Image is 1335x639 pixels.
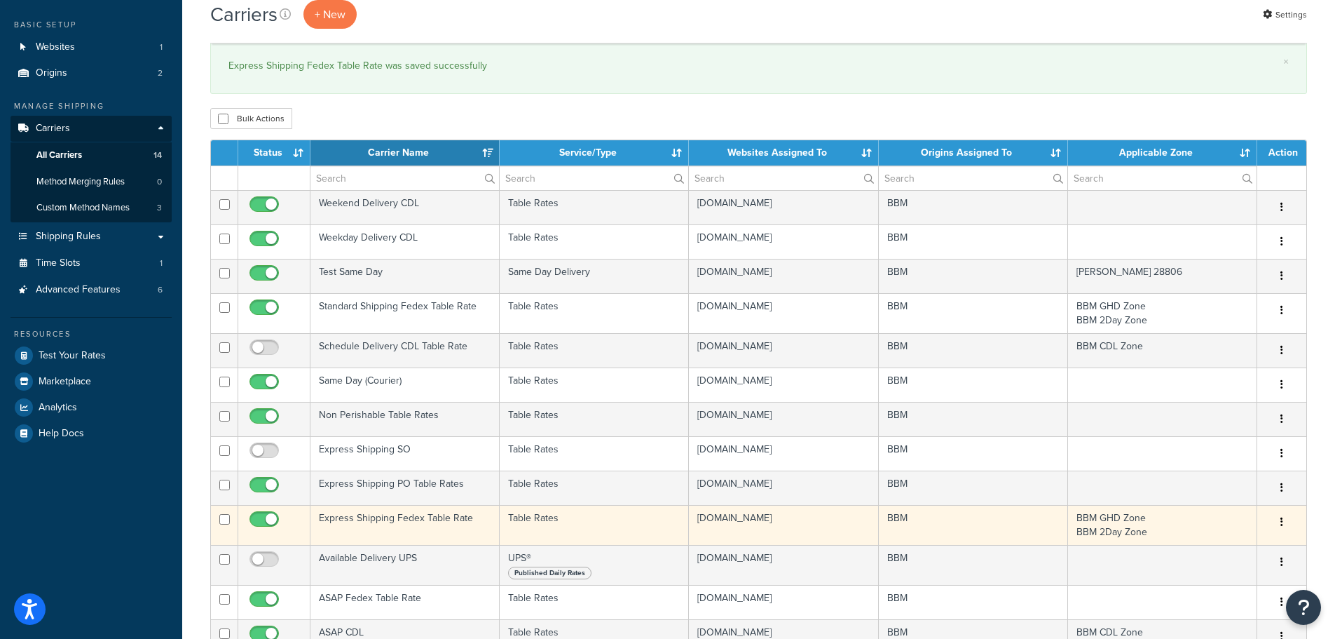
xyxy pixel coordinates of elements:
[39,376,91,388] span: Marketplace
[879,436,1068,471] td: BBM
[11,343,172,368] a: Test Your Rates
[500,585,689,619] td: Table Rates
[210,1,278,28] h1: Carriers
[36,176,125,188] span: Method Merging Rules
[11,116,172,222] li: Carriers
[879,471,1068,505] td: BBM
[158,284,163,296] span: 6
[879,585,1068,619] td: BBM
[36,41,75,53] span: Websites
[310,259,500,293] td: Test Same Day
[500,333,689,368] td: Table Rates
[11,60,172,86] li: Origins
[11,34,172,60] a: Websites 1
[1068,259,1257,293] td: [PERSON_NAME] 28806
[310,293,500,333] td: Standard Shipping Fedex Table Rate
[689,166,877,190] input: Search
[1257,140,1306,166] th: Action
[11,224,172,250] a: Shipping Rules
[310,166,499,190] input: Search
[39,402,77,414] span: Analytics
[689,545,878,585] td: [DOMAIN_NAME]
[11,195,172,221] a: Custom Method Names 3
[11,250,172,276] li: Time Slots
[153,149,162,161] span: 14
[310,190,500,224] td: Weekend Delivery CDL
[310,585,500,619] td: ASAP Fedex Table Rate
[689,190,878,224] td: [DOMAIN_NAME]
[157,202,162,214] span: 3
[1068,333,1257,368] td: BBM CDL Zone
[689,585,878,619] td: [DOMAIN_NAME]
[879,224,1068,259] td: BBM
[36,284,121,296] span: Advanced Features
[36,231,101,243] span: Shipping Rules
[157,176,162,188] span: 0
[11,250,172,276] a: Time Slots 1
[500,190,689,224] td: Table Rates
[11,421,172,446] li: Help Docs
[879,505,1068,545] td: BBM
[689,471,878,505] td: [DOMAIN_NAME]
[11,142,172,168] li: All Carriers
[11,277,172,303] a: Advanced Features 6
[1286,590,1321,625] button: Open Resource Center
[879,259,1068,293] td: BBM
[689,259,878,293] td: [DOMAIN_NAME]
[500,293,689,333] td: Table Rates
[36,67,67,79] span: Origins
[500,140,689,166] th: Service/Type: activate to sort column ascending
[1068,293,1257,333] td: BBM GHD Zone BBM 2Day Zone
[1068,505,1257,545] td: BBM GHD Zone BBM 2Day Zone
[11,19,172,31] div: Basic Setup
[879,333,1068,368] td: BBM
[879,166,1067,190] input: Search
[11,116,172,142] a: Carriers
[11,60,172,86] a: Origins 2
[39,428,84,440] span: Help Docs
[158,67,163,79] span: 2
[689,293,878,333] td: [DOMAIN_NAME]
[1068,166,1257,190] input: Search
[879,545,1068,585] td: BBM
[228,56,1289,76] div: Express Shipping Fedex Table Rate was saved successfully
[879,190,1068,224] td: BBM
[310,368,500,402] td: Same Day (Courier)
[11,169,172,195] li: Method Merging Rules
[310,333,500,368] td: Schedule Delivery CDL Table Rate
[500,368,689,402] td: Table Rates
[689,140,878,166] th: Websites Assigned To: activate to sort column ascending
[310,471,500,505] td: Express Shipping PO Table Rates
[689,368,878,402] td: [DOMAIN_NAME]
[1263,5,1307,25] a: Settings
[36,123,70,135] span: Carriers
[500,259,689,293] td: Same Day Delivery
[310,224,500,259] td: Weekday Delivery CDL
[500,545,689,585] td: UPS®
[879,402,1068,436] td: BBM
[160,257,163,269] span: 1
[160,41,163,53] span: 1
[210,108,292,129] button: Bulk Actions
[11,169,172,195] a: Method Merging Rules 0
[310,505,500,545] td: Express Shipping Fedex Table Rate
[689,402,878,436] td: [DOMAIN_NAME]
[500,166,688,190] input: Search
[1068,140,1257,166] th: Applicable Zone: activate to sort column ascending
[500,402,689,436] td: Table Rates
[36,149,82,161] span: All Carriers
[689,436,878,471] td: [DOMAIN_NAME]
[11,277,172,303] li: Advanced Features
[310,402,500,436] td: Non Perishable Table Rates
[238,140,310,166] th: Status: activate to sort column ascending
[689,333,878,368] td: [DOMAIN_NAME]
[11,100,172,112] div: Manage Shipping
[689,224,878,259] td: [DOMAIN_NAME]
[11,369,172,394] li: Marketplace
[500,505,689,545] td: Table Rates
[11,328,172,340] div: Resources
[11,395,172,420] li: Analytics
[879,293,1068,333] td: BBM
